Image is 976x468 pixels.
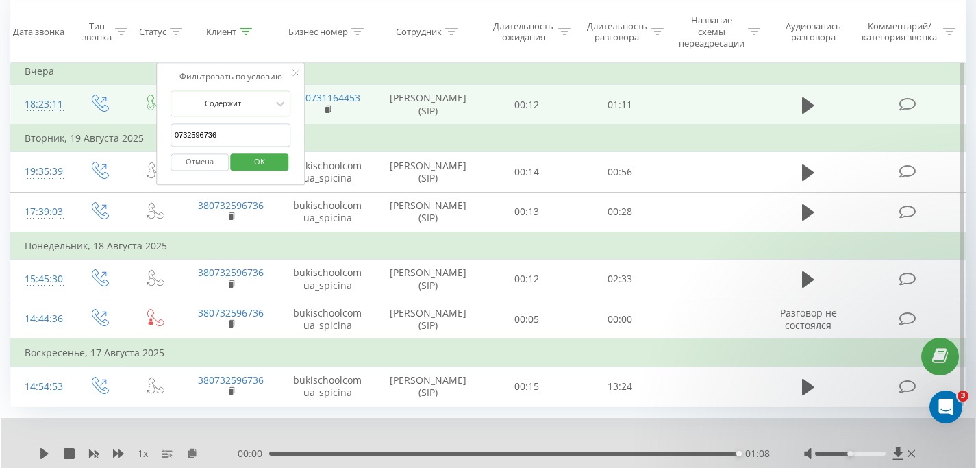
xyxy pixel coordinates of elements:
div: Фильтровать по условию [171,70,291,84]
td: 00:15 [480,367,573,406]
td: 00:56 [573,152,666,192]
div: 18:23:11 [25,91,57,118]
td: 01:11 [573,85,666,125]
td: [PERSON_NAME] (SIP) [376,85,480,125]
div: Клиент [206,26,236,38]
div: 19:35:39 [25,158,57,185]
div: Название схемы переадресации [679,14,744,49]
td: bukischoolcomua_spicina [279,152,376,192]
div: 17:39:03 [25,199,57,225]
span: Разговор не состоялся [780,306,837,332]
td: 00:13 [480,192,573,232]
a: 380732596736 [198,373,264,386]
td: 00:00 [573,299,666,340]
span: OK [240,151,279,173]
button: Отмена [171,154,229,171]
span: 1 x [138,447,148,460]
input: Введите значение [171,123,291,147]
div: Комментарий/категория звонка [860,20,940,43]
td: Вторник, 19 Августа 2025 [11,125,966,152]
td: [PERSON_NAME] (SIP) [376,299,480,340]
td: [PERSON_NAME] (SIP) [376,192,480,232]
a: 380732596736 [198,199,264,212]
span: 3 [958,391,968,402]
td: 02:33 [573,259,666,299]
td: bukischoolcomua_spicina [279,192,376,232]
td: 00:12 [480,259,573,299]
div: Статус [139,26,166,38]
td: bukischoolcomua_spicina [279,367,376,406]
button: OK [231,154,289,171]
a: 380732596736 [198,306,264,319]
iframe: Intercom live chat [929,391,962,423]
span: 00:00 [238,447,269,460]
td: Вчера [11,58,966,85]
td: 00:28 [573,192,666,232]
div: 15:45:30 [25,266,57,293]
div: Аудиозапись разговора [776,20,850,43]
td: bukischoolcomua_spicina [279,259,376,299]
a: 380731164453 [295,91,360,104]
div: 14:44:36 [25,306,57,332]
div: Длительность ожидания [492,20,554,43]
div: Сотрудник [396,26,442,38]
td: bukischoolcomua_spicina [279,299,376,340]
td: 00:05 [480,299,573,340]
td: Понедельник, 18 Августа 2025 [11,232,966,260]
td: [PERSON_NAME] (SIP) [376,152,480,192]
div: Accessibility label [736,451,742,456]
div: Accessibility label [848,451,853,456]
div: 14:54:53 [25,373,57,400]
td: [PERSON_NAME] (SIP) [376,259,480,299]
div: Дата звонка [13,26,64,38]
div: Длительность разговора [586,20,648,43]
td: [PERSON_NAME] (SIP) [376,367,480,406]
td: 00:12 [480,85,573,125]
td: 00:14 [480,152,573,192]
td: Воскресенье, 17 Августа 2025 [11,339,966,367]
a: 380732596736 [198,266,264,279]
span: 01:08 [745,447,770,460]
div: Бизнес номер [288,26,348,38]
div: Тип звонка [82,20,112,43]
td: 13:24 [573,367,666,406]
